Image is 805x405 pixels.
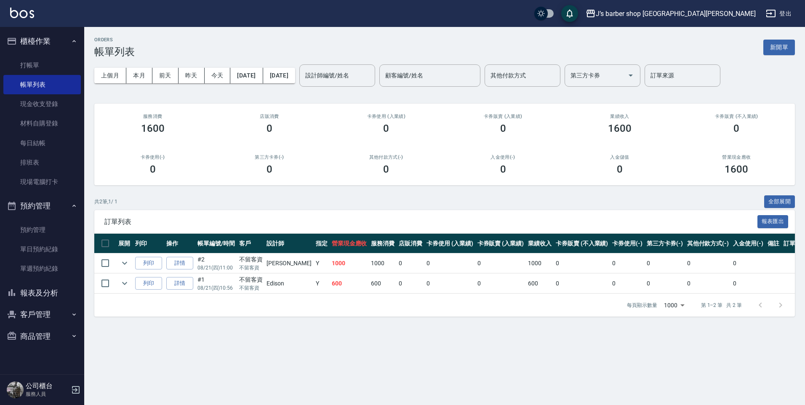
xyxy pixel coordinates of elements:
th: 帳單編號/時間 [195,234,237,253]
p: 每頁顯示數量 [627,301,657,309]
td: 0 [397,253,424,273]
h3: 1600 [141,123,165,134]
td: 0 [731,274,765,293]
button: [DATE] [263,68,295,83]
button: [DATE] [230,68,263,83]
h2: 卡券販賣 (不入業績) [688,114,785,119]
button: 登出 [762,6,795,21]
td: 0 [610,253,645,273]
td: 600 [526,274,554,293]
button: 今天 [205,68,231,83]
th: 列印 [133,234,164,253]
h2: 入金使用(-) [455,155,551,160]
div: 不留客資 [239,275,263,284]
th: 卡券販賣 (不入業績) [554,234,610,253]
a: 詳情 [166,257,193,270]
h2: 卡券使用(-) [104,155,201,160]
th: 操作 [164,234,195,253]
button: expand row [118,277,131,290]
h2: 業績收入 [571,114,668,119]
td: 0 [424,253,475,273]
div: 不留客資 [239,255,263,264]
a: 單週預約紀錄 [3,259,81,278]
h5: 公司櫃台 [26,382,69,390]
h2: 入金儲值 [571,155,668,160]
th: 入金使用(-) [731,234,765,253]
a: 排班表 [3,153,81,172]
div: J’s barber shop [GEOGRAPHIC_DATA][PERSON_NAME] [596,8,756,19]
td: 0 [645,274,685,293]
a: 材料自購登錄 [3,114,81,133]
th: 店販消費 [397,234,424,253]
img: Logo [10,8,34,18]
th: 第三方卡券(-) [645,234,685,253]
p: 第 1–2 筆 共 2 筆 [701,301,742,309]
td: 600 [369,274,397,293]
a: 詳情 [166,277,193,290]
p: 不留客資 [239,284,263,292]
button: 櫃檯作業 [3,30,81,52]
td: #1 [195,274,237,293]
th: 設計師 [264,234,313,253]
h3: 1600 [725,163,748,175]
td: 1000 [526,253,554,273]
h3: 0 [150,163,156,175]
button: 預約管理 [3,195,81,217]
a: 報表匯出 [757,217,789,225]
a: 現金收支登錄 [3,94,81,114]
p: 不留客資 [239,264,263,272]
a: 每日結帳 [3,133,81,153]
td: 0 [475,274,526,293]
h2: 第三方卡券(-) [221,155,317,160]
td: 0 [685,253,731,273]
button: 全部展開 [764,195,795,208]
a: 打帳單 [3,56,81,75]
h2: 營業現金應收 [688,155,785,160]
th: 展開 [116,234,133,253]
th: 業績收入 [526,234,554,253]
h3: 0 [383,163,389,175]
button: 本月 [126,68,152,83]
th: 營業現金應收 [330,234,369,253]
button: J’s barber shop [GEOGRAPHIC_DATA][PERSON_NAME] [582,5,759,22]
h3: 0 [383,123,389,134]
p: 08/21 (四) 11:00 [197,264,235,272]
button: 報表及分析 [3,282,81,304]
h3: 0 [267,123,272,134]
button: 報表匯出 [757,215,789,228]
button: 列印 [135,277,162,290]
button: save [561,5,578,22]
h3: 1600 [608,123,632,134]
td: [PERSON_NAME] [264,253,313,273]
th: 客戶 [237,234,265,253]
th: 指定 [314,234,330,253]
h3: 0 [617,163,623,175]
button: 新開單 [763,40,795,55]
a: 預約管理 [3,220,81,240]
td: 0 [685,274,731,293]
h3: 帳單列表 [94,46,135,58]
a: 帳單列表 [3,75,81,94]
a: 現場電腦打卡 [3,172,81,192]
td: 0 [475,253,526,273]
td: Y [314,253,330,273]
h3: 服務消費 [104,114,201,119]
td: 0 [554,274,610,293]
h2: 店販消費 [221,114,317,119]
button: 列印 [135,257,162,270]
td: 0 [645,253,685,273]
th: 卡券使用(-) [610,234,645,253]
h2: ORDERS [94,37,135,43]
h3: 0 [733,123,739,134]
button: expand row [118,257,131,269]
span: 訂單列表 [104,218,757,226]
a: 單日預約紀錄 [3,240,81,259]
td: #2 [195,253,237,273]
div: 1000 [661,294,688,317]
p: 共 2 筆, 1 / 1 [94,198,117,205]
h3: 0 [267,163,272,175]
td: Edison [264,274,313,293]
td: 0 [424,274,475,293]
button: 上個月 [94,68,126,83]
td: 1000 [330,253,369,273]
